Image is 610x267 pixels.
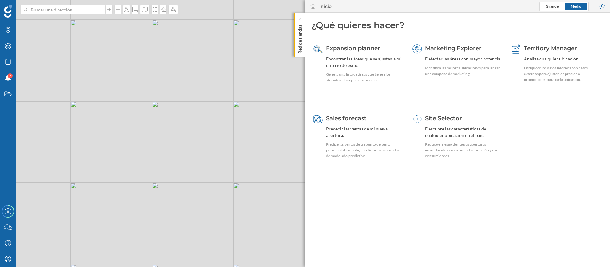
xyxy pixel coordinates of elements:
div: Predecir las ventas de mi nueva apertura. [326,126,404,138]
div: Predice las ventas de un punto de venta potencial al instante, con técnicas avanzadas de modelado... [326,142,404,159]
div: Inicio [319,3,332,10]
span: Expansion planner [326,45,380,52]
img: Geoblink Logo [4,5,12,18]
div: Detectar las áreas con mayor potencial. [425,56,503,62]
span: Soporte [13,4,35,10]
p: Red de tiendas [297,22,303,53]
span: Territory Manager [524,45,577,52]
img: explorer.svg [412,44,422,54]
span: Sales forecast [326,115,367,122]
div: Genera una lista de áreas que tienen los atributos clave para tu negocio. [326,72,404,83]
img: sales-forecast.svg [313,114,323,124]
div: Identifica las mejores ubicaciones para lanzar una campaña de marketing. [425,65,503,77]
div: Descubre las características de cualquier ubicación en el país. [425,126,503,138]
span: Marketing Explorer [425,45,482,52]
div: Analiza cualquier ubicación. [524,56,602,62]
span: Grande [546,4,559,9]
div: Encontrar las áreas que se ajustan a mi criterio de éxito. [326,56,404,68]
span: 2 [9,73,11,79]
img: dashboards-manager.svg [412,114,422,124]
div: ¿Qué quieres hacer? [311,19,604,31]
img: search-areas--hover.svg [313,44,323,54]
img: territory-manager.svg [511,44,521,54]
div: Reduce el riesgo de nuevas aperturas entendiendo cómo son cada ubicación y sus consumidores. [425,142,503,159]
div: Enriquece los datos internos con datos externos para ajustar los precios o promociones para cada ... [524,65,602,82]
span: Site Selector [425,115,462,122]
span: Medio [571,4,581,9]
